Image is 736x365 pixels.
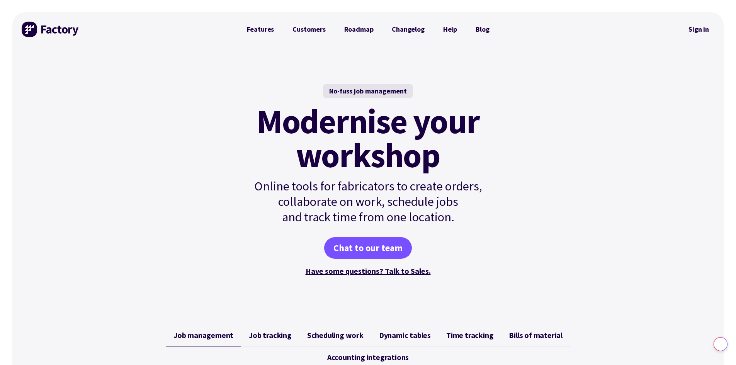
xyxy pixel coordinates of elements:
[173,331,233,340] span: Job management
[327,353,409,362] span: Accounting integrations
[283,22,335,37] a: Customers
[306,266,431,276] a: Have some questions? Talk to Sales.
[323,84,413,98] div: No-fuss job management
[509,331,563,340] span: Bills of material
[382,22,433,37] a: Changelog
[257,104,479,172] mark: Modernise your workshop
[238,178,499,225] p: Online tools for fabricators to create orders, collaborate on work, schedule jobs and track time ...
[683,20,714,38] a: Sign in
[466,22,498,37] a: Blog
[683,20,714,38] nav: Secondary Navigation
[379,331,431,340] span: Dynamic tables
[249,331,292,340] span: Job tracking
[324,237,412,259] a: Chat to our team
[307,331,364,340] span: Scheduling work
[446,331,493,340] span: Time tracking
[238,22,499,37] nav: Primary Navigation
[434,22,466,37] a: Help
[22,22,80,37] img: Factory
[335,22,383,37] a: Roadmap
[238,22,284,37] a: Features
